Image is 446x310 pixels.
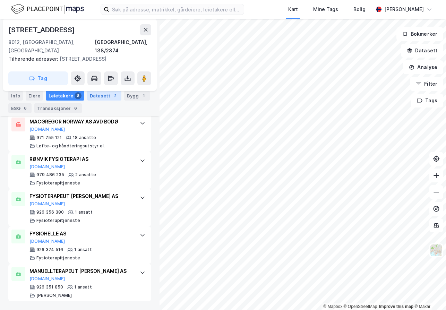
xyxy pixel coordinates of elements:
[8,103,32,113] div: ESG
[75,209,93,215] div: 1 ansatt
[411,277,446,310] div: Kontrollprogram for chat
[353,5,366,14] div: Bolig
[75,172,96,178] div: 2 ansatte
[22,105,29,112] div: 6
[29,201,65,207] button: [DOMAIN_NAME]
[410,77,443,91] button: Filter
[411,277,446,310] iframe: Chat Widget
[36,209,64,215] div: 926 356 380
[109,4,244,15] input: Søk på adresse, matrikkel, gårdeiere, leietakere eller personer
[29,276,65,282] button: [DOMAIN_NAME]
[36,218,80,223] div: Fysioterapitjeneste
[344,304,377,309] a: OpenStreetMap
[72,105,79,112] div: 6
[73,135,96,140] div: 18 ansatte
[288,5,298,14] div: Kart
[396,27,443,41] button: Bokmerker
[379,304,413,309] a: Improve this map
[36,284,63,290] div: 926 351 850
[29,230,133,238] div: FYSIOHELLE AS
[36,247,63,252] div: 926 374 516
[112,92,119,99] div: 2
[384,5,424,14] div: [PERSON_NAME]
[26,91,43,101] div: Eiere
[29,155,133,163] div: RØNVIK FYSIOTERAPI AS
[140,92,147,99] div: 1
[36,180,80,186] div: Fysioterapitjeneste
[46,91,84,101] div: Leietakere
[8,24,76,35] div: [STREET_ADDRESS]
[11,3,84,15] img: logo.f888ab2527a4732fd821a326f86c7f29.svg
[75,92,82,99] div: 8
[313,5,338,14] div: Mine Tags
[8,38,95,55] div: 8012, [GEOGRAPHIC_DATA], [GEOGRAPHIC_DATA]
[36,255,80,261] div: Fysioterapitjeneste
[36,135,62,140] div: 971 755 121
[8,56,60,62] span: Tilhørende adresser:
[8,55,146,63] div: [STREET_ADDRESS]
[124,91,150,101] div: Bygg
[411,94,443,107] button: Tags
[403,60,443,74] button: Analyse
[34,103,82,113] div: Transaksjoner
[8,91,23,101] div: Info
[323,304,342,309] a: Mapbox
[87,91,121,101] div: Datasett
[95,38,151,55] div: [GEOGRAPHIC_DATA], 138/2374
[74,247,92,252] div: 1 ansatt
[29,239,65,244] button: [DOMAIN_NAME]
[8,71,68,85] button: Tag
[430,244,443,257] img: Z
[29,118,133,126] div: MACGREGOR NORWAY AS AVD BODØ
[36,172,64,178] div: 979 486 235
[29,127,65,132] button: [DOMAIN_NAME]
[401,44,443,58] button: Datasett
[29,164,65,170] button: [DOMAIN_NAME]
[29,192,133,200] div: FYSIOTERAPEUT [PERSON_NAME] AS
[29,267,133,275] div: MANUELLTERAPEUT [PERSON_NAME] AS
[74,284,92,290] div: 1 ansatt
[36,293,72,298] div: [PERSON_NAME]
[36,143,105,149] div: Løfte- og håndteringsutstyr el.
